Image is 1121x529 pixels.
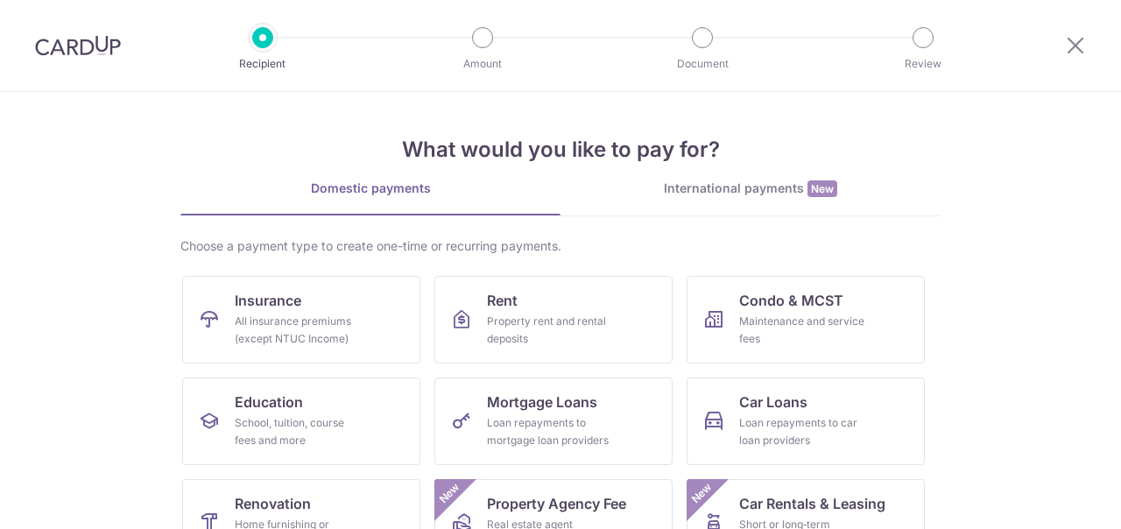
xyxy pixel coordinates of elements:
[739,414,865,449] div: Loan repayments to car loan providers
[687,276,925,363] a: Condo & MCSTMaintenance and service fees
[560,180,941,198] div: International payments
[487,493,626,514] span: Property Agency Fee
[687,377,925,465] a: Car LoansLoan repayments to car loan providers
[435,479,464,508] span: New
[35,35,121,56] img: CardUp
[182,276,420,363] a: InsuranceAll insurance premiums (except NTUC Income)
[739,290,843,311] span: Condo & MCST
[235,414,361,449] div: School, tuition, course fees and more
[418,55,547,73] p: Amount
[487,290,518,311] span: Rent
[235,493,311,514] span: Renovation
[687,479,716,508] span: New
[739,313,865,348] div: Maintenance and service fees
[180,134,941,166] h4: What would you like to pay for?
[858,55,988,73] p: Review
[180,237,941,255] div: Choose a payment type to create one-time or recurring payments.
[235,313,361,348] div: All insurance premiums (except NTUC Income)
[739,493,885,514] span: Car Rentals & Leasing
[182,377,420,465] a: EducationSchool, tuition, course fees and more
[807,180,837,197] span: New
[434,377,673,465] a: Mortgage LoansLoan repayments to mortgage loan providers
[1008,476,1103,520] iframe: Opens a widget where you can find more information
[235,391,303,413] span: Education
[434,276,673,363] a: RentProperty rent and rental deposits
[739,391,807,413] span: Car Loans
[198,55,328,73] p: Recipient
[638,55,767,73] p: Document
[235,290,301,311] span: Insurance
[487,414,613,449] div: Loan repayments to mortgage loan providers
[487,313,613,348] div: Property rent and rental deposits
[180,180,560,197] div: Domestic payments
[487,391,597,413] span: Mortgage Loans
